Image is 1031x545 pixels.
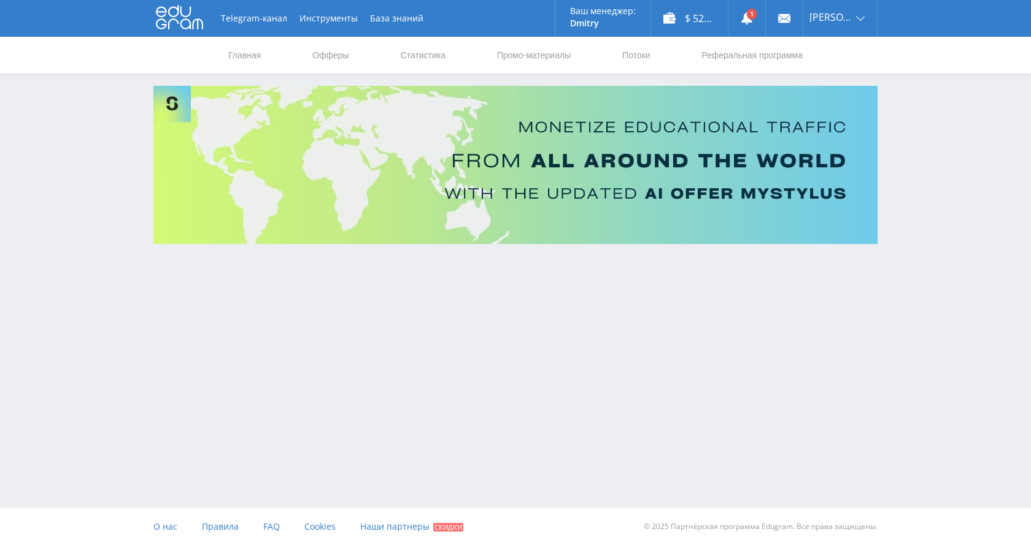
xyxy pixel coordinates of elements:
a: Промо-материалы [496,37,572,74]
span: Скидки [433,523,463,532]
span: Cookies [304,520,336,532]
img: Banner [153,86,878,244]
span: Правила [202,520,239,532]
a: Офферы [311,37,350,74]
span: О нас [153,520,177,532]
a: Реферальная программа [700,37,804,74]
span: FAQ [263,520,280,532]
a: Потоки [621,37,652,74]
a: Cookies [304,508,336,545]
a: Главная [227,37,262,74]
span: [PERSON_NAME] [809,12,852,22]
a: Наши партнеры Скидки [360,508,463,545]
p: Ваш менеджер: [570,6,636,16]
a: О нас [153,508,177,545]
div: © 2025 Партнёрская программа Edugram. Все права защищены. [522,508,878,545]
p: Dmitry [570,18,636,28]
a: Правила [202,508,239,545]
a: Статистика [399,37,447,74]
a: FAQ [263,508,280,545]
span: Наши партнеры [360,520,430,532]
